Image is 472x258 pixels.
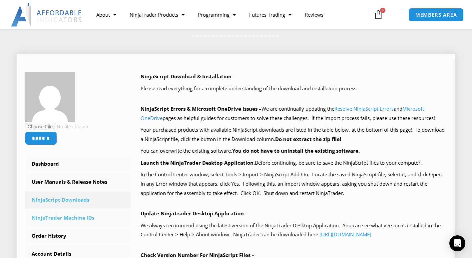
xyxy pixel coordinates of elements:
a: [URL][DOMAIN_NAME] [319,231,371,238]
p: Your purchased products with available NinjaScript downloads are listed in the table below, at th... [141,125,447,144]
a: Reviews [298,7,330,22]
img: f1f1b38701aa9eed15df73364327a0ebc7670d6fd1b25f9c563a134057b32ecc [25,72,75,122]
nav: Menu [90,7,368,22]
a: Resolve NinjaScript Errors [334,105,394,112]
b: NinjaScript Errors & Microsoft OneDrive Issues – [141,105,261,112]
a: NinjaScript Downloads [25,191,131,209]
span: 0 [380,8,385,13]
b: You do not have to uninstall the existing software. [232,147,360,154]
b: Do not extract the zip file! [275,136,341,142]
a: NinjaTrader Products [123,7,191,22]
a: Dashboard [25,155,131,173]
p: You can overwrite the existing software. [141,146,447,156]
a: Microsoft OneDrive [141,105,424,121]
div: Open Intercom Messenger [449,235,465,251]
p: In the Control Center window, select Tools > Import > NinjaScript Add-On. Locate the saved NinjaS... [141,170,447,198]
p: Please read everything for a complete understanding of the download and installation process. [141,84,447,93]
b: NinjaScript Download & Installation – [141,73,236,80]
a: About [90,7,123,22]
p: We are continually updating the and pages as helpful guides for customers to solve these challeng... [141,104,447,123]
a: Programming [191,7,242,22]
a: MEMBERS AREA [408,8,464,22]
p: Before continuing, be sure to save the NinjaScript files to your computer. [141,158,447,168]
a: User Manuals & Release Notes [25,173,131,191]
span: MEMBERS AREA [415,12,457,17]
a: 0 [364,5,393,24]
b: Update NinjaTrader Desktop Application – [141,210,248,217]
p: We always recommend using the latest version of the NinjaTrader Desktop Application. You can see ... [141,221,447,240]
a: Futures Trading [242,7,298,22]
a: NinjaTrader Machine IDs [25,209,131,227]
a: Order History [25,227,131,245]
b: Launch the NinjaTrader Desktop Application. [141,159,255,166]
img: LogoAI | Affordable Indicators – NinjaTrader [11,3,83,27]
